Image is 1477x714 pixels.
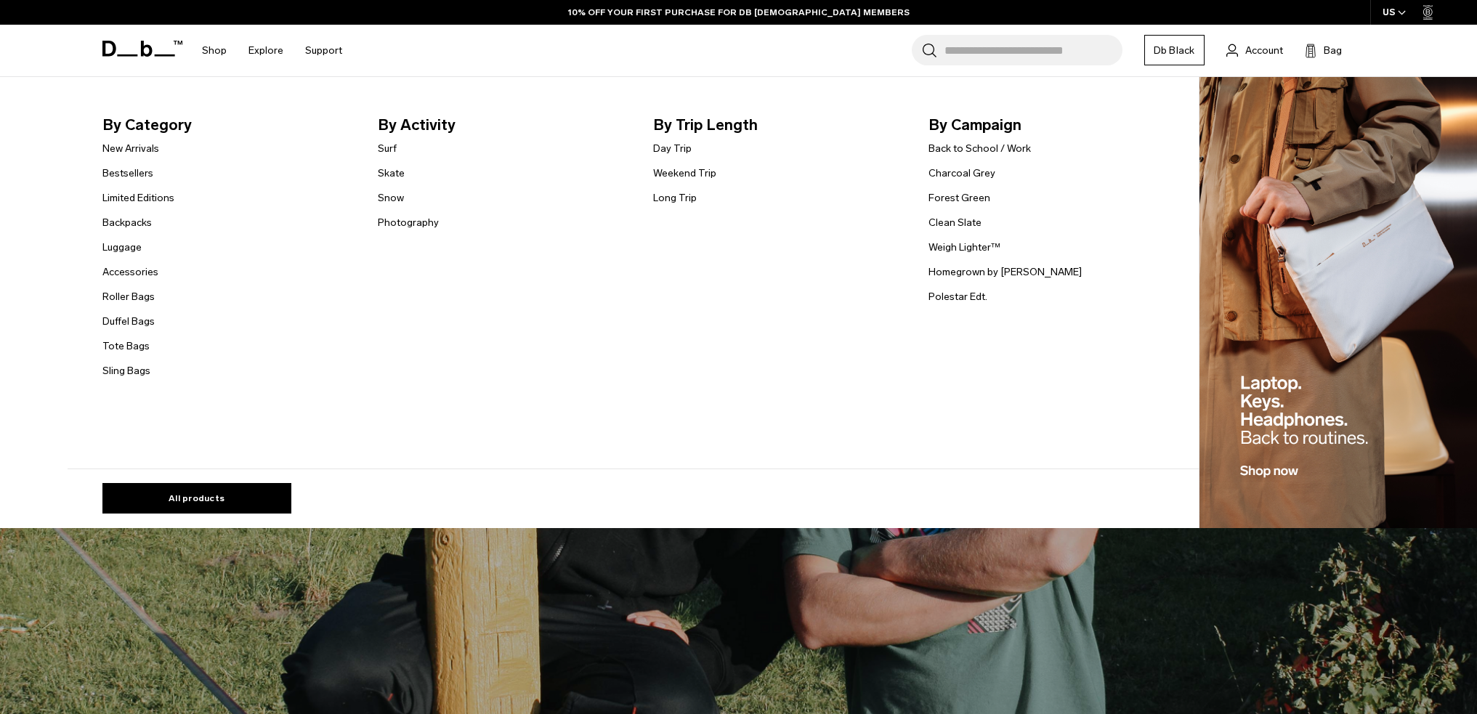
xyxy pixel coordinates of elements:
[191,25,353,76] nav: Main Navigation
[378,190,404,206] a: Snow
[928,240,1000,255] a: Weigh Lighter™
[378,215,439,230] a: Photography
[102,113,355,137] span: By Category
[928,264,1082,280] a: Homegrown by [PERSON_NAME]
[1199,77,1477,529] img: Db
[928,113,1181,137] span: By Campaign
[928,190,990,206] a: Forest Green
[102,190,174,206] a: Limited Editions
[102,289,155,304] a: Roller Bags
[102,240,142,255] a: Luggage
[102,314,155,329] a: Duffel Bags
[202,25,227,76] a: Shop
[653,190,697,206] a: Long Trip
[378,141,397,156] a: Surf
[248,25,283,76] a: Explore
[568,6,910,19] a: 10% OFF YOUR FIRST PURCHASE FOR DB [DEMOGRAPHIC_DATA] MEMBERS
[1226,41,1283,59] a: Account
[1305,41,1342,59] button: Bag
[928,141,1031,156] a: Back to School / Work
[378,166,405,181] a: Skate
[305,25,342,76] a: Support
[102,483,291,514] a: All products
[653,113,905,137] span: By Trip Length
[1324,43,1342,58] span: Bag
[928,166,995,181] a: Charcoal Grey
[1144,35,1205,65] a: Db Black
[653,141,692,156] a: Day Trip
[653,166,716,181] a: Weekend Trip
[102,141,159,156] a: New Arrivals
[102,363,150,378] a: Sling Bags
[928,215,982,230] a: Clean Slate
[102,215,152,230] a: Backpacks
[102,166,153,181] a: Bestsellers
[102,264,158,280] a: Accessories
[102,338,150,354] a: Tote Bags
[1245,43,1283,58] span: Account
[928,289,987,304] a: Polestar Edt.
[378,113,630,137] span: By Activity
